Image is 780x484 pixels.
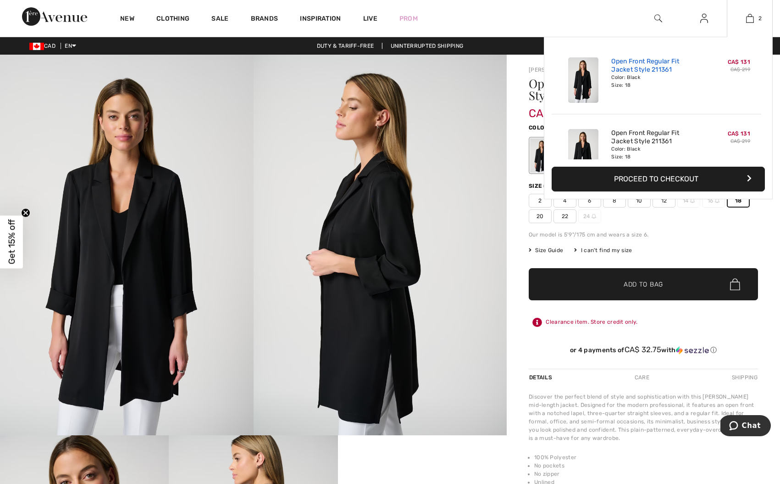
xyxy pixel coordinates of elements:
[529,182,682,190] div: Size ([GEOGRAPHIC_DATA]/[GEOGRAPHIC_DATA]):
[693,13,715,24] a: Sign In
[627,369,657,386] div: Care
[529,345,758,355] div: or 4 payments of with
[727,194,750,208] span: 18
[611,57,702,74] a: Open Front Regular Fit Jacket Style 211361
[251,15,278,24] a: Brands
[553,194,576,208] span: 4
[529,345,758,358] div: or 4 payments ofCA$ 32.75withSezzle Click to learn more about Sezzle
[746,13,754,24] img: My Bag
[21,208,30,218] button: Close teaser
[120,15,134,24] a: New
[730,278,740,290] img: Bag.svg
[553,209,576,223] span: 22
[700,13,708,24] img: My Info
[529,209,552,223] span: 20
[625,345,662,354] span: CA$ 32.75
[603,194,626,208] span: 8
[22,7,87,26] img: 1ère Avenue
[720,415,771,438] iframe: Opens a widget where you can chat to one of our agents
[568,129,598,174] img: Open Front Regular Fit Jacket Style 211361
[578,194,601,208] span: 6
[534,453,758,461] li: 100% Polyester
[690,198,695,203] img: ring-m.svg
[624,280,663,289] span: Add to Bag
[578,209,601,223] span: 24
[758,14,762,23] span: 2
[211,15,228,24] a: Sale
[730,67,750,73] s: CA$ 219
[254,55,507,435] img: Open Front Regular Fit Jacket Style 211361. 2
[653,194,675,208] span: 12
[730,369,758,386] div: Shipping
[529,231,758,239] div: Our model is 5'9"/175 cm and wears a size 6.
[552,167,765,191] button: Proceed to Checkout
[65,43,76,49] span: EN
[363,14,377,23] a: Live
[29,43,59,49] span: CAD
[529,78,720,101] h1: Open Front Regular Fit Jacket Style 211361
[529,369,554,386] div: Details
[529,314,758,331] div: Clearance item. Store credit only.
[676,346,709,355] img: Sezzle
[6,219,17,265] span: Get 15% off
[156,15,189,24] a: Clothing
[300,15,341,24] span: Inspiration
[654,13,662,24] img: search the website
[728,59,750,65] span: CA$ 131
[702,194,725,208] span: 16
[29,43,44,50] img: Canadian Dollar
[611,146,702,160] div: Color: Black Size: 18
[715,198,719,203] img: ring-m.svg
[568,57,598,103] img: Open Front Regular Fit Jacket Style 211361
[529,98,570,120] span: CA$ 131
[611,129,702,146] a: Open Front Regular Fit Jacket Style 211361
[730,138,750,144] s: CA$ 219
[529,393,758,442] div: Discover the perfect blend of style and sophistication with this [PERSON_NAME] mid-length jacket....
[529,124,550,131] span: Color:
[529,67,575,73] a: [PERSON_NAME]
[529,194,552,208] span: 2
[534,461,758,470] li: No pockets
[592,214,596,219] img: ring-m.svg
[529,246,563,254] span: Size Guide
[628,194,651,208] span: 10
[611,74,702,89] div: Color: Black Size: 18
[529,268,758,300] button: Add to Bag
[727,13,772,24] a: 2
[399,14,418,23] a: Prom
[534,470,758,478] li: No zipper
[530,138,554,173] div: Black
[574,246,632,254] div: I can't find my size
[677,194,700,208] span: 14
[728,130,750,137] span: CA$ 131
